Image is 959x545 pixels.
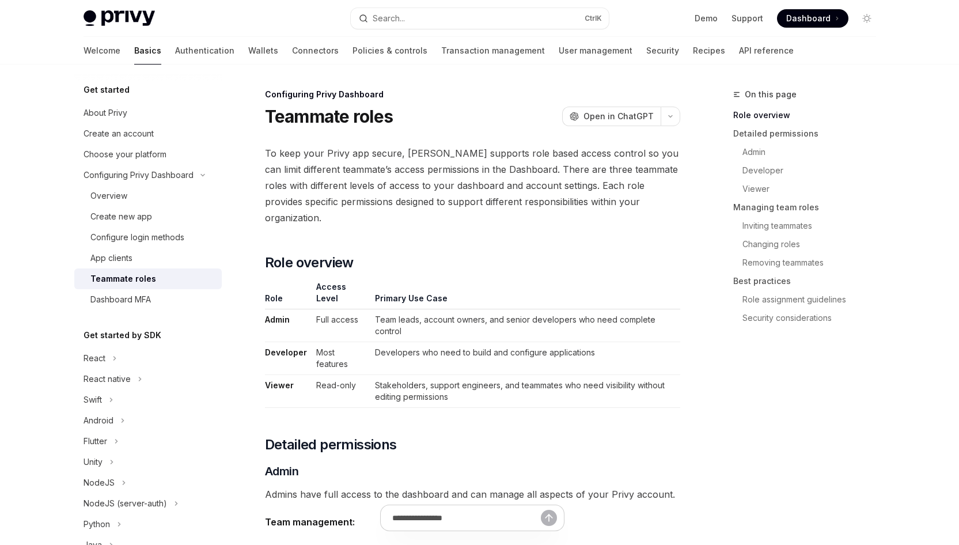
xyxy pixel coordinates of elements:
[858,9,876,28] button: Toggle dark mode
[541,510,557,526] button: Send message
[74,493,222,514] button: Toggle NodeJS (server-auth) section
[559,37,632,65] a: User management
[370,375,680,408] td: Stakeholders, support engineers, and teammates who need visibility without editing permissions
[74,452,222,472] button: Toggle Unity section
[74,472,222,493] button: Toggle NodeJS section
[265,253,354,272] span: Role overview
[84,517,110,531] div: Python
[265,380,294,390] strong: Viewer
[90,272,156,286] div: Teammate roles
[265,486,680,502] span: Admins have full access to the dashboard and can manage all aspects of your Privy account.
[739,37,794,65] a: API reference
[90,293,151,306] div: Dashboard MFA
[74,410,222,431] button: Toggle Android section
[695,13,718,24] a: Demo
[84,414,113,427] div: Android
[74,289,222,310] a: Dashboard MFA
[265,347,307,357] strong: Developer
[74,123,222,144] a: Create an account
[84,455,103,469] div: Unity
[265,463,299,479] span: Admin
[74,431,222,452] button: Toggle Flutter section
[733,235,885,253] a: Changing roles
[745,88,797,101] span: On this page
[84,168,194,182] div: Configuring Privy Dashboard
[562,107,661,126] button: Open in ChatGPT
[84,37,120,65] a: Welcome
[84,127,154,141] div: Create an account
[733,253,885,272] a: Removing teammates
[90,230,184,244] div: Configure login methods
[74,389,222,410] button: Toggle Swift section
[312,281,370,309] th: Access Level
[74,369,222,389] button: Toggle React native section
[175,37,234,65] a: Authentication
[84,106,127,120] div: About Privy
[84,83,130,97] h5: Get started
[441,37,545,65] a: Transaction management
[74,144,222,165] a: Choose your platform
[265,145,680,226] span: To keep your Privy app secure, [PERSON_NAME] supports role based access control so you can limit ...
[583,111,654,122] span: Open in ChatGPT
[84,393,102,407] div: Swift
[84,147,166,161] div: Choose your platform
[731,13,763,24] a: Support
[392,505,541,531] input: Ask a question...
[84,10,155,27] img: light logo
[733,180,885,198] a: Viewer
[74,103,222,123] a: About Privy
[693,37,725,65] a: Recipes
[646,37,679,65] a: Security
[74,165,222,186] button: Toggle Configuring Privy Dashboard section
[733,161,885,180] a: Developer
[370,309,680,342] td: Team leads, account owners, and senior developers who need complete control
[134,37,161,65] a: Basics
[84,434,107,448] div: Flutter
[74,227,222,248] a: Configure login methods
[90,210,152,224] div: Create new app
[74,348,222,369] button: Toggle React section
[74,268,222,289] a: Teammate roles
[265,106,393,127] h1: Teammate roles
[585,14,602,23] span: Ctrl K
[733,272,885,290] a: Best practices
[265,281,312,309] th: Role
[84,351,105,365] div: React
[74,186,222,206] a: Overview
[84,476,115,490] div: NodeJS
[312,342,370,375] td: Most features
[90,251,132,265] div: App clients
[74,248,222,268] a: App clients
[370,281,680,309] th: Primary Use Case
[265,89,680,100] div: Configuring Privy Dashboard
[90,189,127,203] div: Overview
[312,309,370,342] td: Full access
[312,375,370,408] td: Read-only
[373,12,405,25] div: Search...
[84,328,161,342] h5: Get started by SDK
[351,8,609,29] button: Open search
[733,198,885,217] a: Managing team roles
[733,290,885,309] a: Role assignment guidelines
[84,497,167,510] div: NodeJS (server-auth)
[265,436,397,454] span: Detailed permissions
[370,342,680,375] td: Developers who need to build and configure applications
[733,143,885,161] a: Admin
[733,217,885,235] a: Inviting teammates
[74,514,222,535] button: Toggle Python section
[733,124,885,143] a: Detailed permissions
[786,13,831,24] span: Dashboard
[74,206,222,227] a: Create new app
[292,37,339,65] a: Connectors
[733,106,885,124] a: Role overview
[352,37,427,65] a: Policies & controls
[777,9,848,28] a: Dashboard
[265,315,290,324] strong: Admin
[733,309,885,327] a: Security considerations
[248,37,278,65] a: Wallets
[84,372,131,386] div: React native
